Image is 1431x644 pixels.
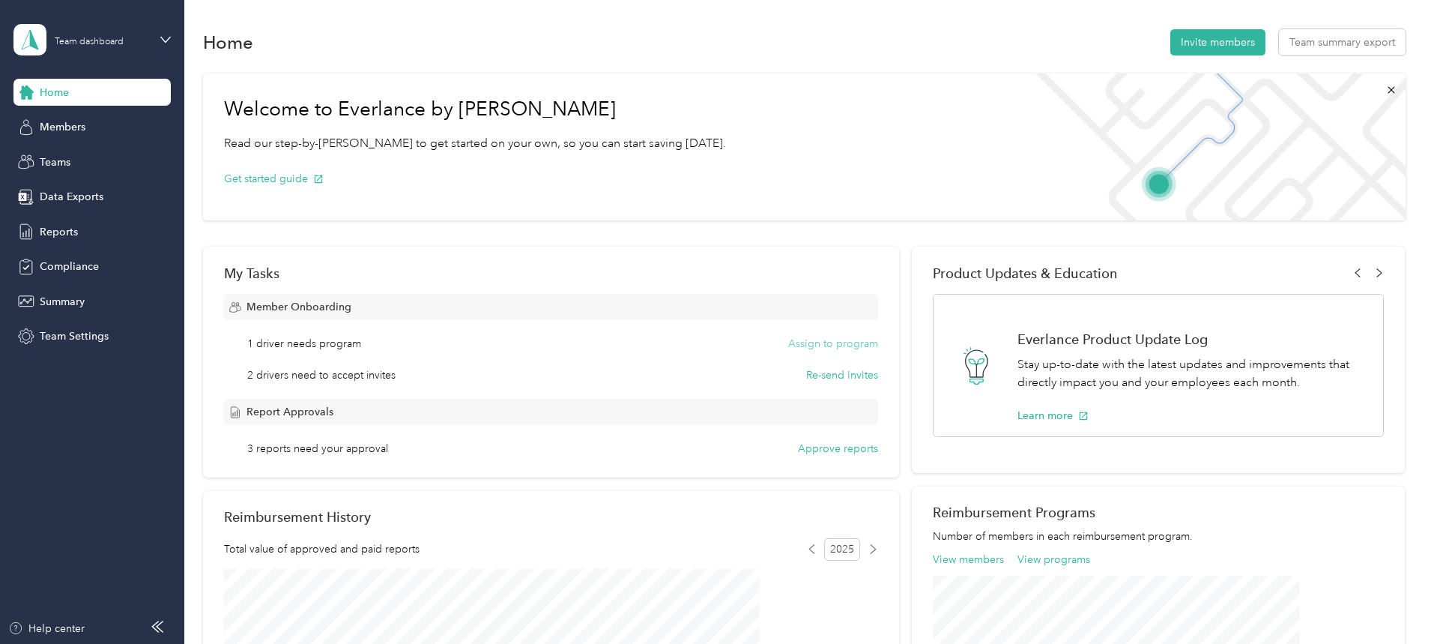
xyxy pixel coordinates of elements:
[40,328,109,344] span: Team Settings
[40,154,70,170] span: Teams
[1017,355,1367,392] p: Stay up-to-date with the latest updates and improvements that directly impact you and your employ...
[246,299,351,315] span: Member Onboarding
[224,541,420,557] span: Total value of approved and paid reports
[1017,552,1090,568] button: View programs
[40,119,85,135] span: Members
[55,37,124,46] div: Team dashboard
[40,189,103,205] span: Data Exports
[1279,29,1406,55] button: Team summary export
[40,85,69,100] span: Home
[8,621,85,637] button: Help center
[933,552,1004,568] button: View members
[203,34,253,50] h1: Home
[824,538,860,561] span: 2025
[798,441,878,457] button: Approve reports
[224,509,371,525] h2: Reimbursement History
[1020,73,1405,220] img: Welcome to everlance
[1347,560,1431,644] iframe: Everlance-gr Chat Button Frame
[247,336,361,352] span: 1 driver needs program
[933,265,1118,281] span: Product Updates & Education
[224,171,324,187] button: Get started guide
[1017,331,1367,347] h1: Everlance Product Update Log
[40,294,85,310] span: Summary
[247,441,388,457] span: 3 reports need your approval
[788,336,878,352] button: Assign to program
[933,529,1384,544] p: Number of members in each reimbursement program.
[224,134,726,153] p: Read our step-by-[PERSON_NAME] to get started on your own, so you can start saving [DATE].
[224,265,878,281] div: My Tasks
[1170,29,1265,55] button: Invite members
[1017,408,1089,424] button: Learn more
[247,367,396,383] span: 2 drivers need to accept invites
[933,505,1384,520] h2: Reimbursement Programs
[246,404,333,420] span: Report Approvals
[40,259,99,274] span: Compliance
[806,367,878,383] button: Re-send invites
[40,224,78,240] span: Reports
[224,97,726,121] h1: Welcome to Everlance by [PERSON_NAME]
